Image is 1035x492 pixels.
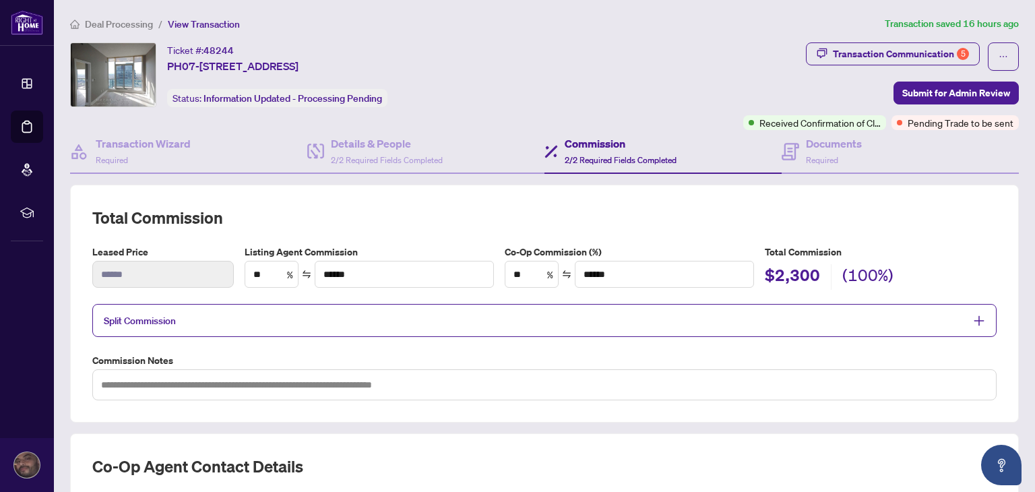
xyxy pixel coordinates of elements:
[158,16,162,32] li: /
[981,445,1022,485] button: Open asap
[999,52,1008,61] span: ellipsis
[245,245,494,259] label: Listing Agent Commission
[14,452,40,478] img: Profile Icon
[96,135,191,152] h4: Transaction Wizard
[908,115,1013,130] span: Pending Trade to be sent
[92,456,997,477] h2: Co-op Agent Contact Details
[92,353,997,368] label: Commission Notes
[71,43,156,106] img: IMG-W12278198_1.jpg
[331,155,443,165] span: 2/2 Required Fields Completed
[203,44,234,57] span: 48244
[505,245,754,259] label: Co-Op Commission (%)
[104,315,176,327] span: Split Commission
[893,82,1019,104] button: Submit for Admin Review
[973,315,985,327] span: plus
[562,270,571,279] span: swap
[806,42,980,65] button: Transaction Communication5
[957,48,969,60] div: 5
[806,155,838,165] span: Required
[11,10,43,35] img: logo
[92,245,234,259] label: Leased Price
[167,89,387,107] div: Status:
[96,155,128,165] span: Required
[759,115,881,130] span: Received Confirmation of Closing
[902,82,1010,104] span: Submit for Admin Review
[203,92,382,104] span: Information Updated - Processing Pending
[85,18,153,30] span: Deal Processing
[885,16,1019,32] article: Transaction saved 16 hours ago
[70,20,80,29] span: home
[331,135,443,152] h4: Details & People
[765,264,820,290] h2: $2,300
[765,245,997,259] h5: Total Commission
[167,58,299,74] span: PH07-[STREET_ADDRESS]
[806,135,862,152] h4: Documents
[833,43,969,65] div: Transaction Communication
[565,135,677,152] h4: Commission
[302,270,311,279] span: swap
[168,18,240,30] span: View Transaction
[167,42,234,58] div: Ticket #:
[92,304,997,337] div: Split Commission
[92,207,997,228] h2: Total Commission
[565,155,677,165] span: 2/2 Required Fields Completed
[842,264,893,290] h2: (100%)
